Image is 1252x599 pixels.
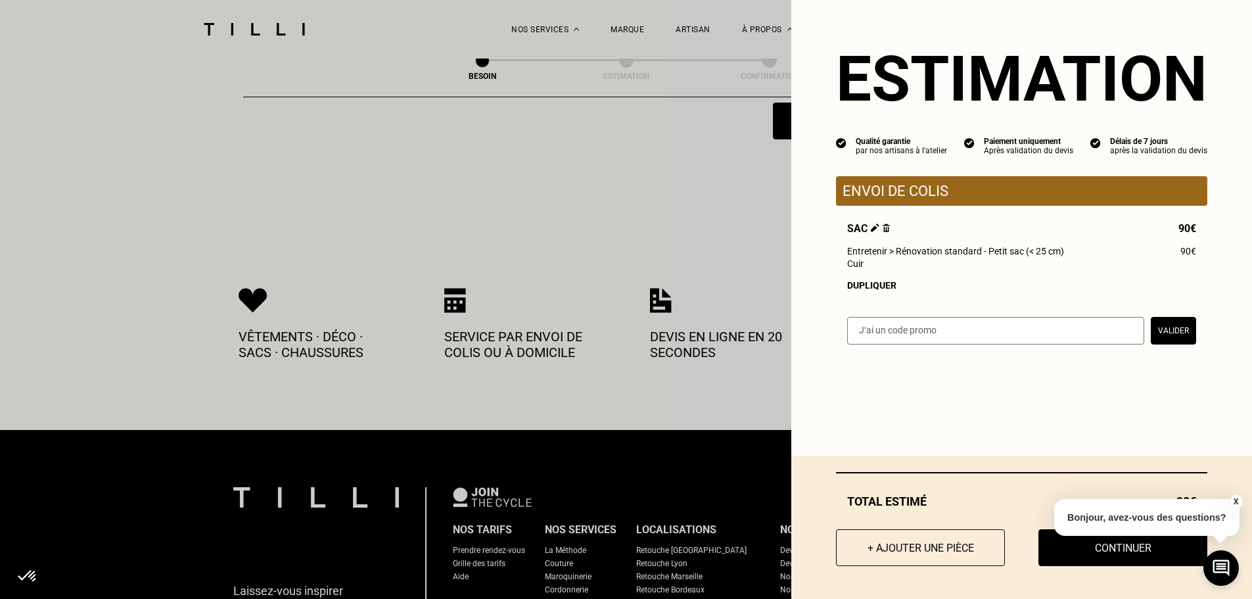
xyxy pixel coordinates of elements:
div: après la validation du devis [1110,146,1207,155]
img: Éditer [871,224,879,232]
button: Continuer [1038,529,1207,566]
span: Cuir [847,258,864,269]
div: Paiement uniquement [984,137,1073,146]
img: icon list info [964,137,975,149]
div: Dupliquer [847,280,1196,291]
img: icon list info [836,137,846,149]
span: Sac [847,222,890,235]
button: + Ajouter une pièce [836,529,1005,566]
p: Bonjour, avez-vous des questions? [1054,499,1240,536]
img: Supprimer [883,224,890,232]
span: 90€ [1180,246,1196,256]
span: Entretenir > Rénovation standard - Petit sac (< 25 cm) [847,246,1064,256]
span: 90€ [1178,222,1196,235]
div: par nos artisans à l'atelier [856,146,947,155]
input: J‘ai un code promo [847,317,1144,345]
button: Valider [1151,317,1196,345]
div: Qualité garantie [856,137,947,146]
p: Envoi de colis [843,183,1201,199]
div: Total estimé [836,494,1207,508]
button: X [1229,494,1242,509]
div: Après validation du devis [984,146,1073,155]
img: icon list info [1090,137,1101,149]
div: Délais de 7 jours [1110,137,1207,146]
section: Estimation [836,42,1207,116]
